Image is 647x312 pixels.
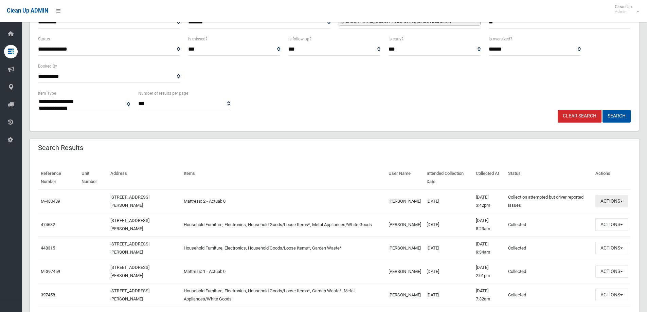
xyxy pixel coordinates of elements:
th: Address [108,166,181,189]
td: Mattress: 2 - Actual: 0 [181,189,386,213]
td: [DATE] 8:23am [473,213,505,236]
th: Actions [593,166,631,189]
a: 448315 [41,245,55,251]
button: Search [603,110,631,123]
button: Actions [595,265,628,278]
label: Is missed? [188,35,208,43]
header: Search Results [30,141,91,154]
label: Booked By [38,62,57,70]
a: [STREET_ADDRESS][PERSON_NAME] [110,195,149,208]
td: [DATE] [424,283,473,307]
td: Mattress: 1 - Actual: 0 [181,260,386,283]
td: Household Furniture, Electronics, Household Goods/Loose Items*, Garden Waste* [181,236,386,260]
th: Collected At [473,166,505,189]
td: [PERSON_NAME] [386,260,424,283]
button: Actions [595,289,628,301]
td: [DATE] [424,236,473,260]
th: User Name [386,166,424,189]
label: Is oversized? [489,35,512,43]
button: Actions [595,195,628,207]
td: [PERSON_NAME] [386,213,424,236]
a: M-480489 [41,199,60,204]
a: [STREET_ADDRESS][PERSON_NAME] [110,288,149,301]
td: [DATE] 7:32am [473,283,505,307]
td: [DATE] 3:42pm [473,189,505,213]
td: [PERSON_NAME] [386,283,424,307]
label: Status [38,35,50,43]
td: Household Furniture, Electronics, Household Goods/Loose Items*, Metal Appliances/White Goods [181,213,386,236]
a: M-397459 [41,269,60,274]
label: Is follow up? [288,35,311,43]
label: Number of results per page [138,90,188,97]
td: Household Furniture, Electronics, Household Goods/Loose Items*, Garden Waste*, Metal Appliances/W... [181,283,386,307]
th: Status [505,166,593,189]
label: Item Type [38,90,56,97]
th: Intended Collection Date [424,166,473,189]
a: 397458 [41,292,55,297]
a: [STREET_ADDRESS][PERSON_NAME] [110,265,149,278]
label: Is early? [389,35,403,43]
th: Unit Number [79,166,108,189]
td: Collected [505,236,593,260]
th: Reference Number [38,166,79,189]
a: [STREET_ADDRESS][PERSON_NAME] [110,241,149,255]
small: Admin [615,9,632,14]
button: Actions [595,218,628,231]
td: [DATE] [424,213,473,236]
td: [PERSON_NAME] [386,236,424,260]
span: Clean Up ADMIN [7,7,48,14]
td: [DATE] 2:01pm [473,260,505,283]
td: Collected [505,260,593,283]
a: Clear Search [558,110,601,123]
td: Collected [505,213,593,236]
span: Clean Up [611,4,639,14]
td: [DATE] [424,189,473,213]
td: Collection attempted but driver reported issues [505,189,593,213]
td: [DATE] [424,260,473,283]
a: [STREET_ADDRESS][PERSON_NAME] [110,218,149,231]
td: Collected [505,283,593,307]
th: Items [181,166,386,189]
td: [DATE] 9:34am [473,236,505,260]
a: 474632 [41,222,55,227]
td: [PERSON_NAME] [386,189,424,213]
button: Actions [595,242,628,254]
